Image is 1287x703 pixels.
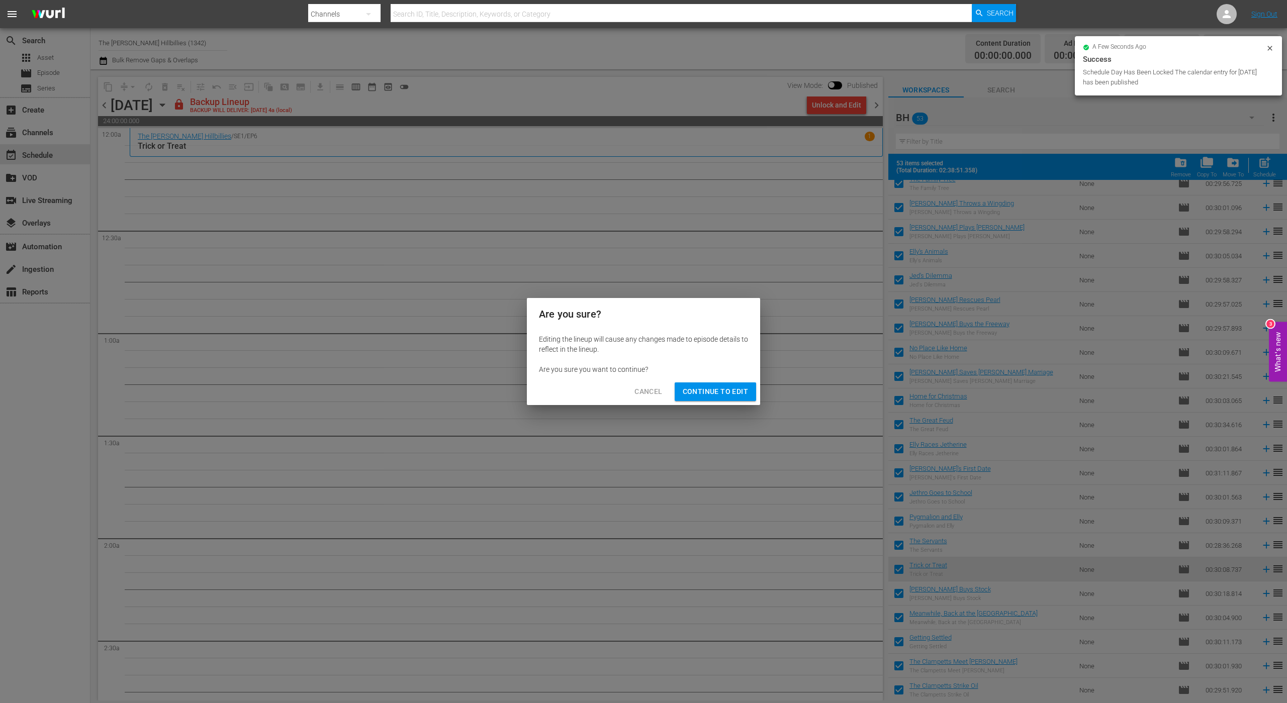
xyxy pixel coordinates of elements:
[634,385,662,398] span: Cancel
[1083,67,1263,87] div: Schedule Day Has Been Locked The calendar entry for [DATE] has been published
[1083,53,1274,65] div: Success
[675,382,756,401] button: Continue to Edit
[539,306,748,322] h2: Are you sure?
[539,364,748,374] div: Are you sure you want to continue?
[626,382,670,401] button: Cancel
[1251,10,1277,18] a: Sign Out
[987,4,1014,22] span: Search
[539,334,748,354] div: Editing the lineup will cause any changes made to episode details to reflect in the lineup.
[683,385,748,398] span: Continue to Edit
[6,8,18,20] span: menu
[1092,43,1146,51] span: a few seconds ago
[1269,322,1287,381] button: Open Feedback Widget
[1266,320,1274,328] div: 3
[24,3,72,26] img: ans4CAIJ8jUAAAAAAAAAAAAAAAAAAAAAAAAgQb4GAAAAAAAAAAAAAAAAAAAAAAAAJMjXAAAAAAAAAAAAAAAAAAAAAAAAgAT5G...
